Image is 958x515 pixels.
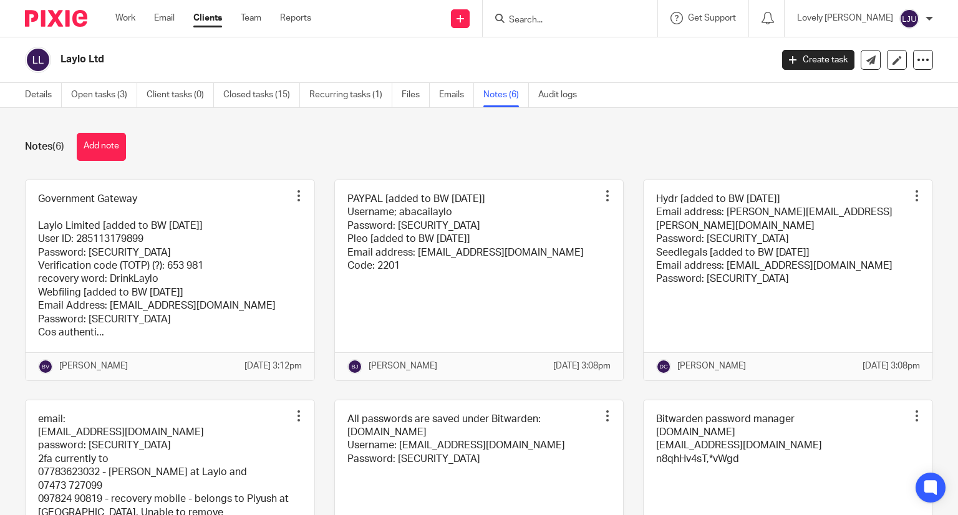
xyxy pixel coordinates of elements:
[115,12,135,24] a: Work
[280,12,311,24] a: Reports
[797,12,893,24] p: Lovely [PERSON_NAME]
[244,360,302,372] p: [DATE] 3:12pm
[782,50,854,70] a: Create task
[25,10,87,27] img: Pixie
[77,133,126,161] button: Add note
[863,360,920,372] p: [DATE] 3:08pm
[439,83,474,107] a: Emails
[25,47,51,73] img: svg%3E
[154,12,175,24] a: Email
[688,14,736,22] span: Get Support
[483,83,529,107] a: Notes (6)
[553,360,611,372] p: [DATE] 3:08pm
[508,15,620,26] input: Search
[38,359,53,374] img: svg%3E
[147,83,214,107] a: Client tasks (0)
[402,83,430,107] a: Files
[656,359,671,374] img: svg%3E
[899,9,919,29] img: svg%3E
[52,142,64,152] span: (6)
[223,83,300,107] a: Closed tasks (15)
[193,12,222,24] a: Clients
[347,359,362,374] img: svg%3E
[71,83,137,107] a: Open tasks (3)
[677,360,746,372] p: [PERSON_NAME]
[25,140,64,153] h1: Notes
[25,83,62,107] a: Details
[241,12,261,24] a: Team
[369,360,437,372] p: [PERSON_NAME]
[538,83,586,107] a: Audit logs
[59,360,128,372] p: [PERSON_NAME]
[60,53,623,66] h2: Laylo Ltd
[309,83,392,107] a: Recurring tasks (1)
